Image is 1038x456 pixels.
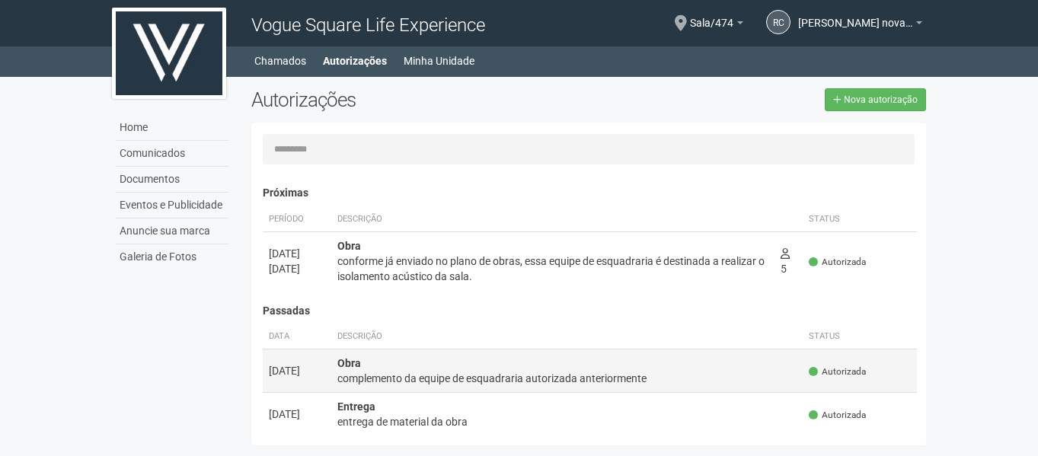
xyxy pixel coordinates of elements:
[116,115,228,141] a: Home
[809,365,866,378] span: Autorizada
[337,240,361,252] strong: Obra
[803,324,917,349] th: Status
[254,50,306,72] a: Chamados
[263,305,918,317] h4: Passadas
[269,407,325,422] div: [DATE]
[690,19,743,31] a: Sala/474
[263,187,918,199] h4: Próximas
[331,324,803,349] th: Descrição
[766,10,790,34] a: rc
[337,371,797,386] div: complemento da equipe de esquadraria autorizada anteriormente
[798,2,912,29] span: renato coutinho novaes
[844,94,918,105] span: Nova autorização
[781,247,790,275] span: 5
[116,193,228,218] a: Eventos e Publicidade
[803,207,917,232] th: Status
[323,50,387,72] a: Autorizações
[798,19,922,31] a: [PERSON_NAME] novaes
[337,254,768,284] div: conforme já enviado no plano de obras, essa equipe de esquadraria é destinada a realizar o isolam...
[809,256,866,269] span: Autorizada
[337,357,361,369] strong: Obra
[331,207,775,232] th: Descrição
[337,414,797,429] div: entrega de material da obra
[809,409,866,422] span: Autorizada
[116,167,228,193] a: Documentos
[404,50,474,72] a: Minha Unidade
[116,218,228,244] a: Anuncie sua marca
[112,8,226,99] img: logo.jpg
[825,88,926,111] a: Nova autorização
[251,14,485,36] span: Vogue Square Life Experience
[263,207,331,232] th: Período
[263,324,331,349] th: Data
[116,141,228,167] a: Comunicados
[337,400,375,413] strong: Entrega
[116,244,228,269] a: Galeria de Fotos
[251,88,577,111] h2: Autorizações
[269,363,325,378] div: [DATE]
[269,261,325,276] div: [DATE]
[690,2,733,29] span: Sala/474
[269,246,325,261] div: [DATE]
